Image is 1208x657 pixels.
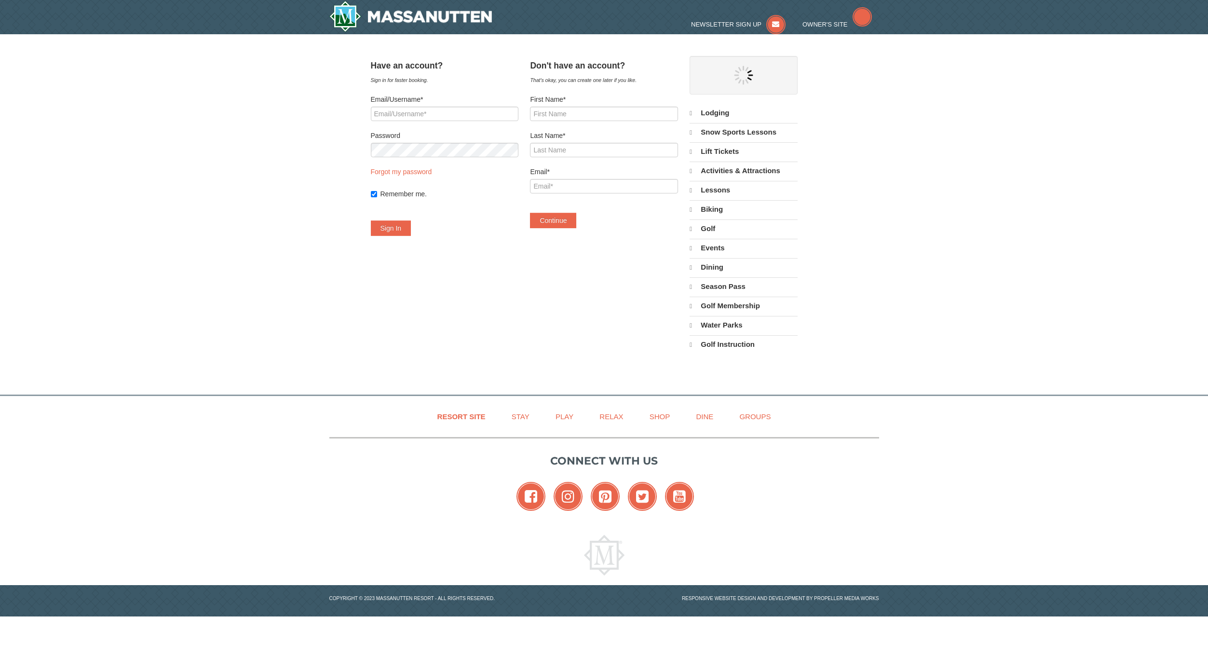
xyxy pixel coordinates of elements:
p: Connect with us [329,453,879,469]
a: Stay [500,406,542,427]
h4: Have an account? [371,61,518,70]
label: Remember me. [380,189,518,199]
a: Activities & Attractions [690,162,797,180]
a: Water Parks [690,316,797,334]
a: Biking [690,200,797,219]
button: Continue [530,213,576,228]
a: Shop [638,406,682,427]
a: Forgot my password [371,168,432,176]
a: Snow Sports Lessons [690,123,797,141]
h4: Don't have an account? [530,61,678,70]
input: First Name [530,107,678,121]
a: Lift Tickets [690,142,797,161]
img: Massanutten Resort Logo [329,1,492,32]
a: Massanutten Resort [329,1,492,32]
p: Copyright © 2023 Massanutten Resort - All Rights Reserved. [322,595,604,602]
input: Last Name [530,143,678,157]
span: Owner's Site [802,21,848,28]
div: Sign in for faster booking. [371,75,518,85]
img: wait gif [734,66,753,85]
a: Groups [727,406,783,427]
div: That's okay, you can create one later if you like. [530,75,678,85]
img: Massanutten Resort Logo [584,535,624,575]
a: Play [543,406,585,427]
button: Sign In [371,220,411,236]
a: Responsive website design and development by Propeller Media Works [682,596,879,601]
label: First Name* [530,95,678,104]
a: Events [690,239,797,257]
span: Newsletter Sign Up [691,21,761,28]
a: Newsletter Sign Up [691,21,786,28]
label: Password [371,131,518,140]
label: Last Name* [530,131,678,140]
a: Lessons [690,181,797,199]
label: Email/Username* [371,95,518,104]
a: Dine [684,406,725,427]
a: Golf Membership [690,297,797,315]
a: Season Pass [690,277,797,296]
label: Email* [530,167,678,177]
a: Lodging [690,104,797,122]
a: Golf Instruction [690,335,797,354]
a: Dining [690,258,797,276]
a: Owner's Site [802,21,872,28]
a: Golf [690,219,797,238]
a: Resort Site [425,406,498,427]
input: Email* [530,179,678,193]
a: Relax [587,406,635,427]
input: Email/Username* [371,107,518,121]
